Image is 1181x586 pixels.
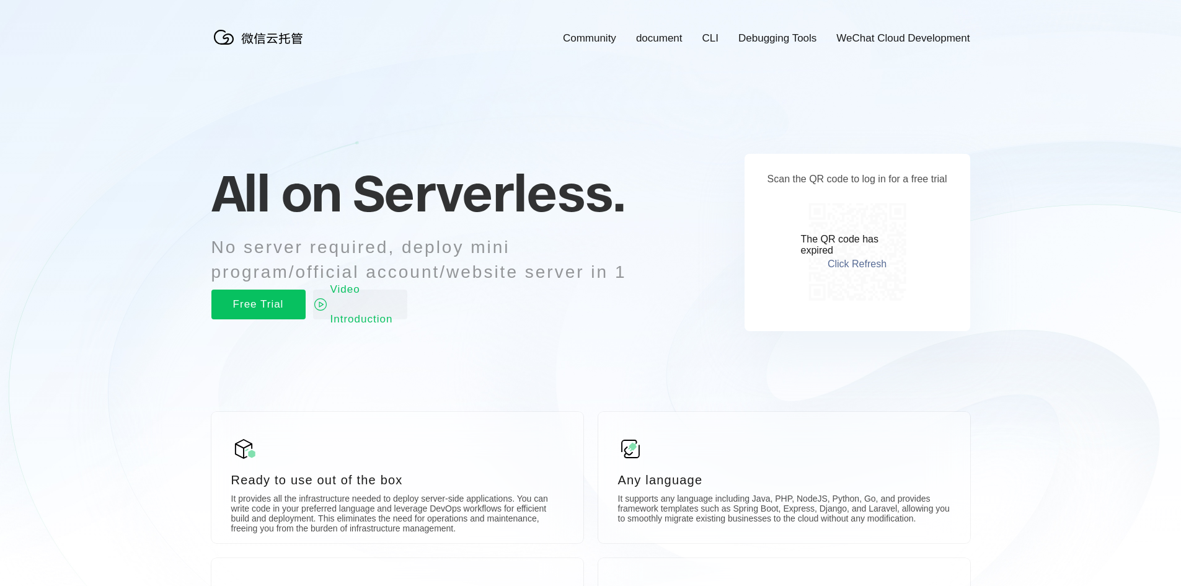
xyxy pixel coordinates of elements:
font: Any language [618,473,703,487]
a: CLI [702,32,719,45]
font: Community [563,32,616,44]
img: video_play.svg [313,297,328,312]
a: WeChat Cloud Development [836,32,970,45]
font: Serverless. [353,162,625,224]
font: Ready to use out of the box [231,473,403,487]
font: It supports any language including Java, PHP, NodeJS, Python, Go, and provides framework template... [618,494,950,523]
font: Video Introduction [330,283,393,325]
a: document [636,32,683,45]
font: Debugging Tools [738,32,816,44]
a: WeChat Cloud Hosting [211,41,311,51]
font: Click Refresh [828,259,887,269]
a: Community [563,32,616,45]
font: The QR code has expired [801,234,878,255]
a: Debugging Tools [738,32,816,45]
font: No server required, deploy mini program/official account/website server in 1 minute [211,238,627,306]
font: All on [211,162,341,224]
font: WeChat Cloud Development [836,32,970,44]
font: Scan the QR code to log in for a free trial [767,174,947,184]
font: CLI [702,32,719,44]
img: WeChat Cloud Hosting [211,25,311,50]
font: document [636,32,683,44]
font: Free Trial [233,298,284,310]
font: It provides all the infrastructure needed to deploy server-side applications. You can write code ... [231,494,548,533]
